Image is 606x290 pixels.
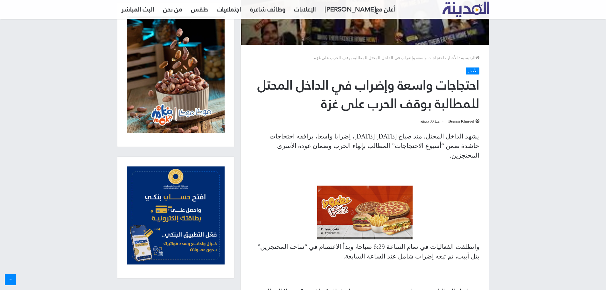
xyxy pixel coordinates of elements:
a: الرئيسية [461,55,479,60]
span: منذ 30 دقيقة [420,117,444,125]
em: / [459,55,460,60]
a: Beesan Kharoof [448,119,479,124]
a: الأخبار [447,55,458,60]
span: احتجاجات واسعة وإضراب في الداخل المحتل للمطالبة بوقف الحرب على غزة [314,55,444,60]
a: تلفزيون المدينة [442,2,489,18]
p: يشهد الداخل المحتل، منذ صباح [DATE] [DATE]، إضرابا واسعا، يرافقه احتجاجات حاشدة ضمن “أسبوع الاحتج... [250,131,479,160]
em: / [445,55,446,60]
h1: احتجاجات واسعة وإضراب في الداخل المحتل للمطالبة بوقف الحرب على غزة [250,76,479,113]
img: تلفزيون المدينة [442,2,489,17]
p: وانطلقت الفعاليات في تمام الساعة 6:29 صباحا، وبدأ الاعتصام في “ساحة المحتجزين” بتل أبيب، ثم تبعه ... [250,242,479,261]
a: الأخبار [466,67,479,74]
